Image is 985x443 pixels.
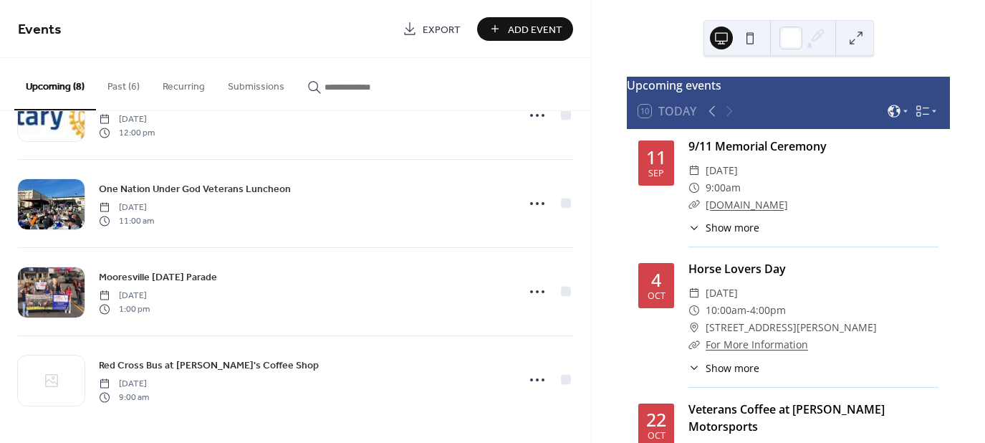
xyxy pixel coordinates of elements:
span: One Nation Under God Veterans Luncheon [99,182,291,197]
a: Horse Lovers Day [688,261,786,277]
button: ​Show more [688,220,759,235]
span: - [746,302,750,319]
button: Add Event [477,17,573,41]
span: [DATE] [99,378,149,391]
span: [DATE] [99,201,154,214]
span: Add Event [508,22,562,37]
a: For More Information [706,338,808,351]
span: 1:00 pm [99,303,150,315]
div: 4 [651,271,661,289]
div: ​ [688,179,700,196]
div: ​ [688,220,700,235]
div: 22 [646,411,666,429]
button: Submissions [216,58,296,109]
div: Upcoming events [627,77,950,94]
div: ​ [688,196,700,214]
a: Export [392,17,471,41]
div: ​ [688,302,700,319]
span: [STREET_ADDRESS][PERSON_NAME] [706,319,877,336]
span: 9:00 am [99,391,149,404]
span: 10:00am [706,302,746,319]
span: [DATE] [706,162,738,179]
div: ​ [688,361,700,376]
span: Show more [706,220,759,235]
span: 12:00 pm [99,126,155,139]
div: Sep [648,169,664,178]
a: One Nation Under God Veterans Luncheon [99,181,291,197]
button: ​Show more [688,361,759,376]
div: Oct [648,432,666,441]
span: 4:00pm [750,302,786,319]
span: Export [423,22,461,37]
span: [DATE] [99,113,155,126]
span: Events [18,16,62,44]
a: Mooresville [DATE] Parade [99,269,217,285]
span: Mooresville [DATE] Parade [99,270,217,285]
button: Past (6) [96,58,151,109]
a: Red Cross Bus at [PERSON_NAME]'s Coffee Shop [99,357,319,373]
div: ​ [688,285,700,302]
span: Show more [706,361,759,376]
div: Veterans Coffee at [PERSON_NAME] Motorsports [688,401,938,435]
span: 9:00am [706,179,741,196]
span: 11:00 am [99,214,154,227]
a: [DOMAIN_NAME] [706,198,788,211]
div: ​ [688,162,700,179]
div: Oct [648,292,666,301]
div: ​ [688,336,700,353]
span: Red Cross Bus at [PERSON_NAME]'s Coffee Shop [99,358,319,373]
div: 11 [646,148,666,166]
div: ​ [688,319,700,336]
button: Upcoming (8) [14,58,96,110]
span: [DATE] [99,290,150,303]
button: Recurring [151,58,216,109]
span: [DATE] [706,285,738,302]
a: 9/11 Memorial Ceremony [688,138,827,154]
